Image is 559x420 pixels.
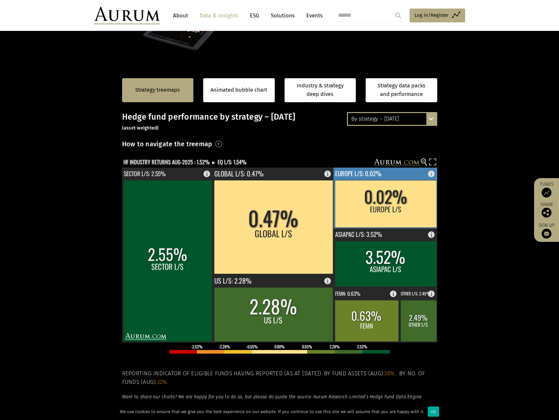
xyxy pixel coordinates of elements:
[122,138,212,150] h3: How to navigate the treemap
[122,112,437,132] h3: Hedge fund performance by strategy – [DATE]
[157,379,167,385] span: 32%
[537,181,556,198] a: Funds
[247,10,263,22] a: ESG
[428,407,439,417] div: Ok
[196,10,242,22] a: Data & Insights
[303,10,323,22] a: Events
[537,222,556,239] a: Sign up
[384,370,395,377] span: 38%
[348,113,436,125] div: By strategy – [DATE]
[135,86,180,94] a: Strategy treemaps
[122,125,159,131] small: (asset weighted)
[122,394,422,400] em: Want to share our charts? We are happy for you to do so, but please do quote the source: Aurum Re...
[542,229,551,239] img: Sign up to our newsletter
[392,9,405,22] input: Submit
[210,86,267,94] a: Animated bubble chart
[542,208,551,218] img: Share this post
[410,9,465,22] a: Log in/Register
[285,78,356,102] a: Industry & strategy deep dives
[268,10,298,22] a: Solutions
[94,7,160,24] img: Aurum
[366,78,437,102] a: Strategy data packs and performance
[170,10,191,22] a: About
[415,11,449,19] span: Log in/Register
[537,202,556,218] div: Share
[122,369,437,387] h5: Reporting indicator of eligible funds having reported (as at [DATE]). By fund assets (Aug): . By ...
[542,188,551,198] img: Access Funds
